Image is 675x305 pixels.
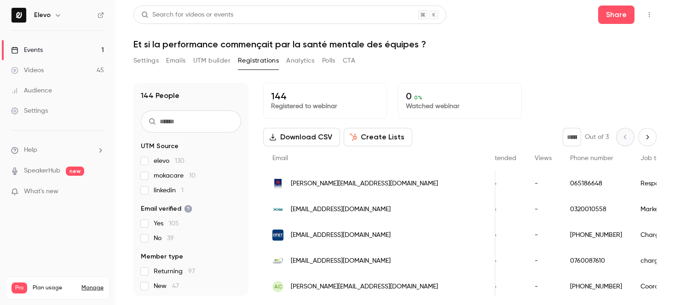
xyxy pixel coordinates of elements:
img: onet.fr [272,230,283,241]
div: 0320010558 [561,196,631,222]
button: Analytics [286,53,315,68]
span: Phone number [570,155,613,161]
h6: Elevo [34,11,51,20]
span: [PERSON_NAME][EMAIL_ADDRESS][DOMAIN_NAME] [291,179,438,189]
div: No [479,222,525,248]
button: UTM builder [193,53,231,68]
div: - [525,248,561,274]
div: No [479,248,525,274]
div: Settings [11,106,48,115]
h1: Et si la performance commençait par la santé mentale des équipes ? [133,39,657,50]
span: Email [272,155,288,161]
span: [EMAIL_ADDRESS][DOMAIN_NAME] [291,256,391,266]
p: 144 [271,91,379,102]
p: Watched webinar [406,102,514,111]
img: ussap.fr [272,255,283,266]
span: Attended [488,155,516,161]
span: elevo [154,156,185,166]
p: Registered to webinar [271,102,379,111]
div: [PHONE_NUMBER] [561,274,631,299]
span: Pro [12,282,27,293]
button: Create Lists [344,128,412,146]
span: Returning [154,267,195,276]
button: CTA [343,53,355,68]
h1: 144 People [141,90,179,101]
span: Plan usage [33,284,76,292]
p: 0 [406,91,514,102]
div: No [479,274,525,299]
span: [EMAIL_ADDRESS][DOMAIN_NAME] [291,230,391,240]
span: [PERSON_NAME][EMAIL_ADDRESS][DOMAIN_NAME] [291,282,438,292]
div: - [525,274,561,299]
div: Videos [11,66,44,75]
span: Email verified [141,204,192,213]
div: - [525,171,561,196]
a: SpeakerHub [24,166,60,176]
span: mokacare [154,171,196,180]
img: Elevo [12,8,26,23]
div: No [479,171,525,196]
span: 1 [181,187,184,194]
button: Registrations [238,53,279,68]
span: 105 [169,220,179,227]
iframe: Noticeable Trigger [93,188,104,196]
button: Polls [322,53,335,68]
span: AC [274,282,282,291]
span: Member type [141,252,183,261]
span: Views [535,155,552,161]
span: 97 [188,268,195,275]
img: cieletterre.net [272,204,283,215]
button: Share [598,6,635,24]
img: bernabeafrique.com [272,178,283,189]
button: Settings [133,53,159,68]
a: Manage [81,284,104,292]
button: Download CSV [263,128,340,146]
button: Next page [638,128,657,146]
span: Yes [154,219,179,228]
span: 0 % [414,94,422,101]
span: 130 [175,158,185,164]
span: 10 [189,173,196,179]
div: Search for videos or events [141,10,233,20]
span: linkedin [154,186,184,195]
div: - [525,196,561,222]
div: 065186648 [561,171,631,196]
div: Audience [11,86,52,95]
div: No [479,196,525,222]
span: Help [24,145,37,155]
li: help-dropdown-opener [11,145,104,155]
span: New [154,282,179,291]
p: Out of 3 [585,132,609,142]
span: 39 [167,235,174,242]
span: No [154,234,174,243]
div: Events [11,46,43,55]
span: new [66,167,84,176]
span: 47 [172,283,179,289]
span: UTM Source [141,142,179,151]
span: Job title [640,155,665,161]
div: 0760087610 [561,248,631,274]
button: Emails [166,53,185,68]
div: - [525,222,561,248]
span: What's new [24,187,58,196]
span: [EMAIL_ADDRESS][DOMAIN_NAME] [291,205,391,214]
div: [PHONE_NUMBER] [561,222,631,248]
